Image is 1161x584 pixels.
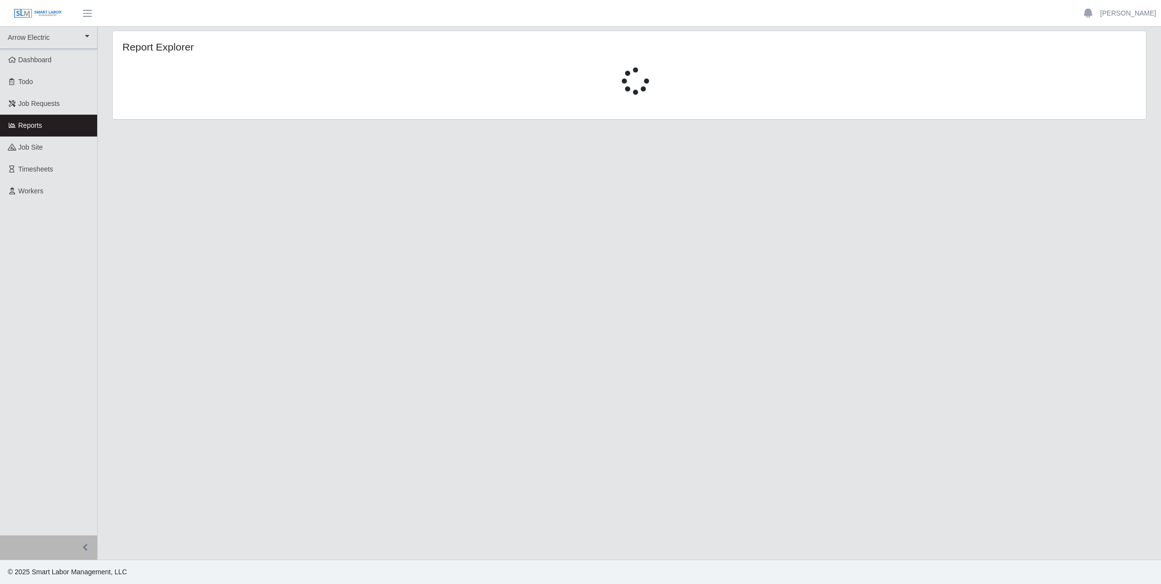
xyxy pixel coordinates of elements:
[18,78,33,86] span: Todo
[122,41,536,53] h4: Report Explorer
[18,56,52,64] span: Dashboard
[14,8,62,19] img: SLM Logo
[8,568,127,576] span: © 2025 Smart Labor Management, LLC
[18,143,43,151] span: job site
[18,187,44,195] span: Workers
[1100,8,1156,18] a: [PERSON_NAME]
[18,165,53,173] span: Timesheets
[18,121,42,129] span: Reports
[18,100,60,107] span: Job Requests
